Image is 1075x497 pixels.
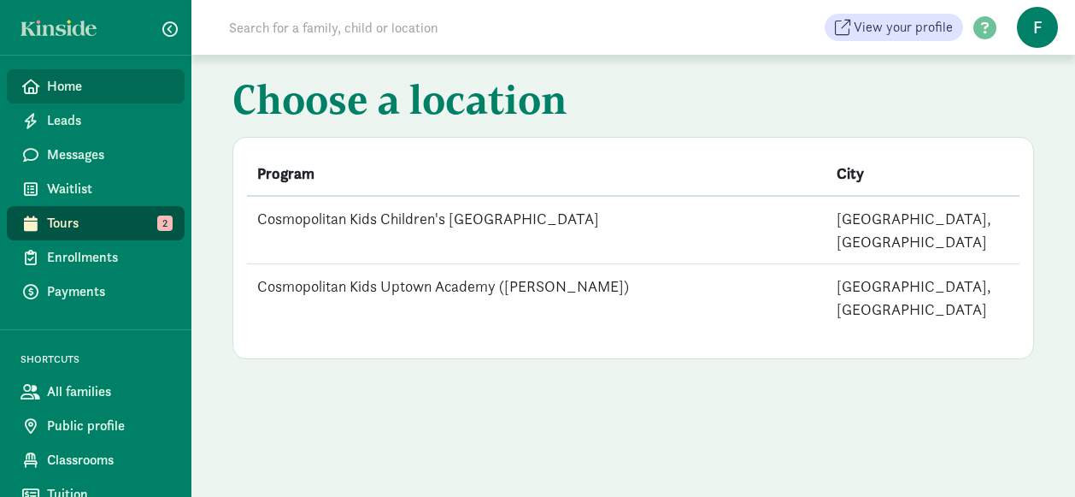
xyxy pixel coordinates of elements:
span: Messages [47,145,171,165]
span: Public profile [47,416,171,436]
a: Enrollments [7,240,185,275]
td: Cosmopolitan Kids Uptown Academy ([PERSON_NAME]) [247,264,826,332]
th: City [826,151,1019,196]
span: Waitlist [47,179,171,199]
input: Search for a family, child or location [219,10,698,44]
span: Payments [47,281,171,302]
span: Classrooms [47,450,171,470]
a: Payments [7,275,185,309]
a: Tours 2 [7,206,185,240]
span: Leads [47,110,171,131]
a: View your profile [825,14,963,41]
th: Program [247,151,826,196]
a: Classrooms [7,443,185,477]
span: 2 [157,216,173,231]
span: Enrollments [47,247,171,268]
span: View your profile [854,17,953,38]
a: Leads [7,104,185,138]
td: [GEOGRAPHIC_DATA], [GEOGRAPHIC_DATA] [826,264,1019,332]
h1: Choose a location [232,75,1034,130]
td: [GEOGRAPHIC_DATA], [GEOGRAPHIC_DATA] [826,196,1019,264]
a: Messages [7,138,185,172]
iframe: Chat Widget [990,415,1075,497]
span: All families [47,382,171,402]
a: Waitlist [7,172,185,206]
td: Cosmopolitan Kids Children's [GEOGRAPHIC_DATA] [247,196,826,264]
span: Tours [47,213,171,234]
span: f [1017,7,1058,48]
span: Home [47,76,171,97]
a: Home [7,69,185,104]
a: Public profile [7,409,185,443]
a: All families [7,375,185,409]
